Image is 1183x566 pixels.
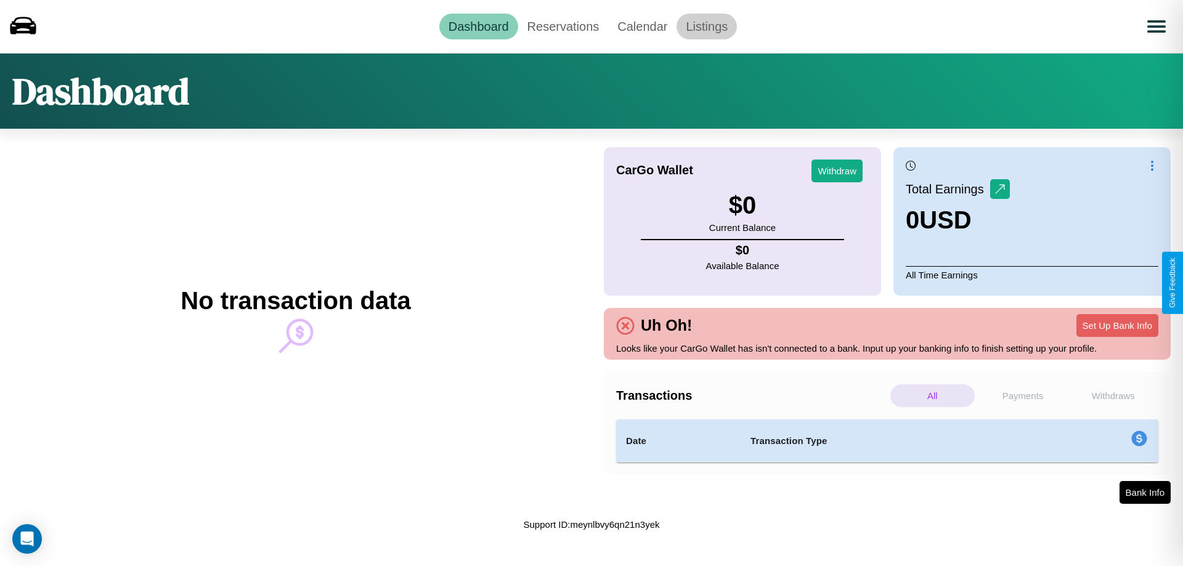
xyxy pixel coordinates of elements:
h4: Transaction Type [750,434,1030,448]
h4: CarGo Wallet [616,163,693,177]
a: Dashboard [439,14,518,39]
p: All [890,384,975,407]
p: Looks like your CarGo Wallet has isn't connected to a bank. Input up your banking info to finish ... [616,340,1158,357]
h4: $ 0 [706,243,779,257]
button: Open menu [1139,9,1174,44]
h3: 0 USD [906,206,1010,234]
p: Available Balance [706,257,779,274]
a: Reservations [518,14,609,39]
div: Give Feedback [1168,258,1177,308]
h4: Uh Oh! [635,317,698,334]
a: Listings [677,14,737,39]
p: Support ID: meynlbvy6qn21n3yek [524,516,660,533]
h3: $ 0 [709,192,776,219]
p: Withdraws [1071,384,1155,407]
p: Total Earnings [906,178,990,200]
div: Open Intercom Messenger [12,524,42,554]
a: Calendar [608,14,677,39]
button: Set Up Bank Info [1076,314,1158,337]
h1: Dashboard [12,66,189,116]
table: simple table [616,419,1158,463]
h4: Date [626,434,731,448]
p: All Time Earnings [906,266,1158,283]
h4: Transactions [616,389,887,403]
p: Current Balance [709,219,776,236]
button: Withdraw [811,160,863,182]
h2: No transaction data [181,287,410,315]
button: Bank Info [1120,481,1171,504]
p: Payments [981,384,1065,407]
